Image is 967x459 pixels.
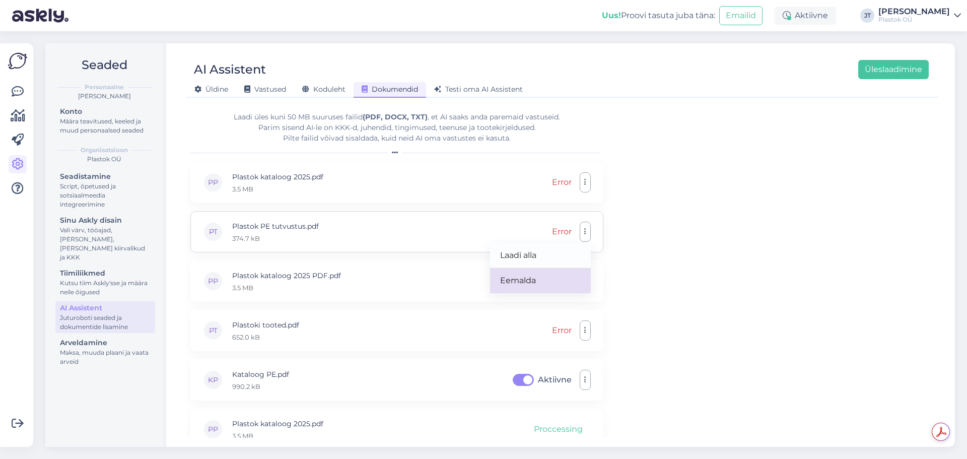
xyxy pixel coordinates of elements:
[552,324,572,337] div: Error
[85,83,124,92] b: Personaalne
[878,8,961,24] a: [PERSON_NAME]Plastok OÜ
[55,336,155,368] a: ArveldamineMaksa, muuda plaani ja vaata arveid
[203,320,223,341] div: PT
[60,279,151,297] div: Kutsu tiim Askly'sse ja määra neile õigused
[878,8,950,16] div: [PERSON_NAME]
[232,319,299,331] p: Plastoki tooted.pdf
[552,226,572,238] div: Error
[203,419,223,439] div: PP
[858,60,929,79] button: Üleslaadimine
[490,268,591,293] a: Eemalda
[8,51,27,71] img: Askly Logo
[55,301,155,333] a: AI AssistentJuturoboti seaded ja dokumentide lisamine
[719,6,763,25] button: Emailid
[232,382,289,391] p: 990.2 kB
[232,221,319,232] p: Plastok PE tutvustus.pdf
[60,171,151,182] div: Seadistamine
[534,423,583,435] div: Proccessing
[302,85,346,94] span: Koduleht
[232,369,289,380] p: Kataloog PE.pdf
[60,338,151,348] div: Arveldamine
[232,270,341,281] p: Plastok kataloog 2025 PDF.pdf
[232,418,323,429] p: Plastok kataloog 2025.pdf
[53,155,155,164] div: Plastok OÜ
[55,267,155,298] a: TiimiliikmedKutsu tiim Askly'sse ja määra neile õigused
[232,431,323,440] p: 3.5 MB
[490,243,591,268] a: Laadi alla
[53,92,155,101] div: [PERSON_NAME]
[60,215,151,226] div: Sinu Askly disain
[860,9,874,23] div: JT
[190,112,603,144] div: Laadi üles kuni 50 MB suuruses failid , et AI saaks anda paremaid vastuseid. Parim sisend AI-le o...
[232,184,323,193] p: 3.5 MB
[194,60,266,79] div: AI Assistent
[203,172,223,192] div: PP
[60,106,151,117] div: Konto
[878,16,950,24] div: Plastok OÜ
[232,283,341,292] p: 3.5 MB
[362,85,418,94] span: Dokumendid
[203,222,223,242] div: PT
[602,10,715,22] div: Proovi tasuta juba täna:
[60,117,151,135] div: Määra teavitused, keeled ja muud personaalsed seaded
[775,7,836,25] div: Aktiivne
[602,11,621,20] b: Uus!
[203,370,223,390] div: KP
[203,271,223,291] div: PP
[55,105,155,137] a: KontoMäära teavitused, keeled ja muud personaalsed seaded
[55,170,155,211] a: SeadistamineScript, õpetused ja sotsiaalmeedia integreerimine
[194,85,228,94] span: Üldine
[53,55,155,75] h2: Seaded
[60,313,151,332] div: Juturoboti seaded ja dokumentide lisamine
[244,85,286,94] span: Vastused
[55,214,155,264] a: Sinu Askly disainVali värv, tööajad, [PERSON_NAME], [PERSON_NAME] kiirvalikud ja KKK
[81,146,128,155] b: Organisatsioon
[232,234,319,243] p: 374.7 kB
[60,348,151,366] div: Maksa, muuda plaani ja vaata arveid
[434,85,523,94] span: Testi oma AI Assistent
[538,372,572,388] label: Aktiivne
[232,333,299,342] p: 652.0 kB
[60,182,151,209] div: Script, õpetused ja sotsiaalmeedia integreerimine
[60,226,151,262] div: Vali värv, tööajad, [PERSON_NAME], [PERSON_NAME] kiirvalikud ja KKK
[232,171,323,182] p: Plastok kataloog 2025.pdf
[552,176,572,188] div: Error
[363,112,428,121] b: (PDF, DOCX, TXT)
[60,268,151,279] div: Tiimiliikmed
[60,303,151,313] div: AI Assistent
